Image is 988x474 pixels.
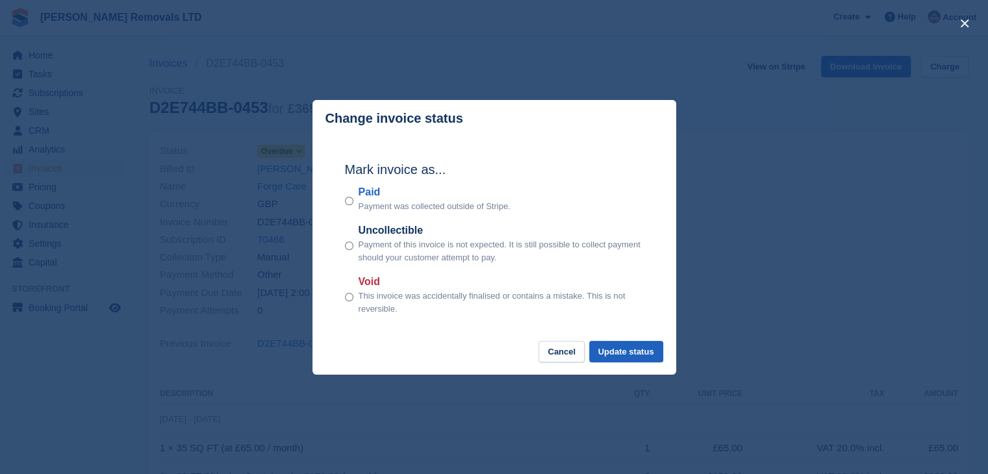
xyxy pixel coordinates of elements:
[359,200,511,213] p: Payment was collected outside of Stripe.
[359,290,644,315] p: This invoice was accidentally finalised or contains a mistake. This is not reversible.
[589,341,663,362] button: Update status
[345,160,644,179] h2: Mark invoice as...
[954,13,975,34] button: close
[325,111,463,126] p: Change invoice status
[359,184,511,200] label: Paid
[359,238,644,264] p: Payment of this invoice is not expected. It is still possible to collect payment should your cust...
[359,274,644,290] label: Void
[359,223,644,238] label: Uncollectible
[538,341,585,362] button: Cancel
